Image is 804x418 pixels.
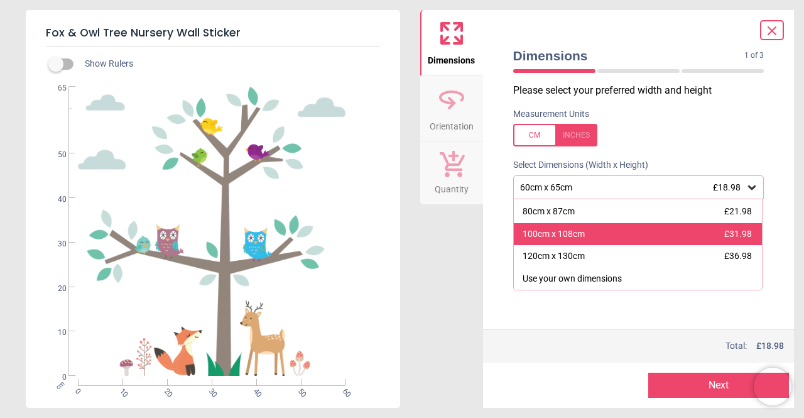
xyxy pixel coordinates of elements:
button: Orientation [420,76,483,141]
iframe: Brevo live chat [754,368,791,405]
h5: Fox & Owl Tree Nursery Wall Sticker [46,20,380,47]
span: 65 [43,83,67,94]
span: Quantity [435,177,469,196]
button: Dimensions [420,10,483,75]
div: Show Rulers [56,57,400,72]
span: 30 [43,239,67,250]
span: £18.98 [713,182,741,192]
span: £ [756,340,784,353]
span: £31.98 [724,229,752,239]
span: 18.98 [761,341,784,351]
label: Measurement Units [513,108,589,121]
span: cm [55,380,66,391]
div: 120cm x 130cm [523,250,585,263]
span: 40 [43,194,67,205]
div: Total: [512,340,785,353]
span: Orientation [430,114,474,133]
div: 80cm x 87cm [523,206,575,218]
span: 1 of 3 [744,50,764,61]
span: 50 [43,150,67,160]
span: 30 [206,387,214,395]
span: 20 [161,387,170,395]
button: Next [648,373,789,398]
span: £36.98 [724,251,752,261]
span: 10 [117,387,125,395]
span: 20 [43,283,67,294]
span: 0 [72,387,80,395]
span: 0 [43,372,67,383]
label: Select Dimensions (Width x Height) [503,159,648,172]
span: Dimensions [428,48,475,67]
span: 10 [43,327,67,338]
div: 100cm x 108cm [523,228,585,241]
button: Quantity [420,141,483,204]
div: Use your own dimensions [523,273,622,285]
span: 50 [295,387,303,395]
span: £21.98 [724,206,752,216]
p: Please select your preferred width and height [513,84,774,97]
span: 40 [251,387,259,395]
div: 60cm x 65cm [519,182,746,193]
span: 60 [340,387,348,395]
span: Dimensions [513,47,745,65]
